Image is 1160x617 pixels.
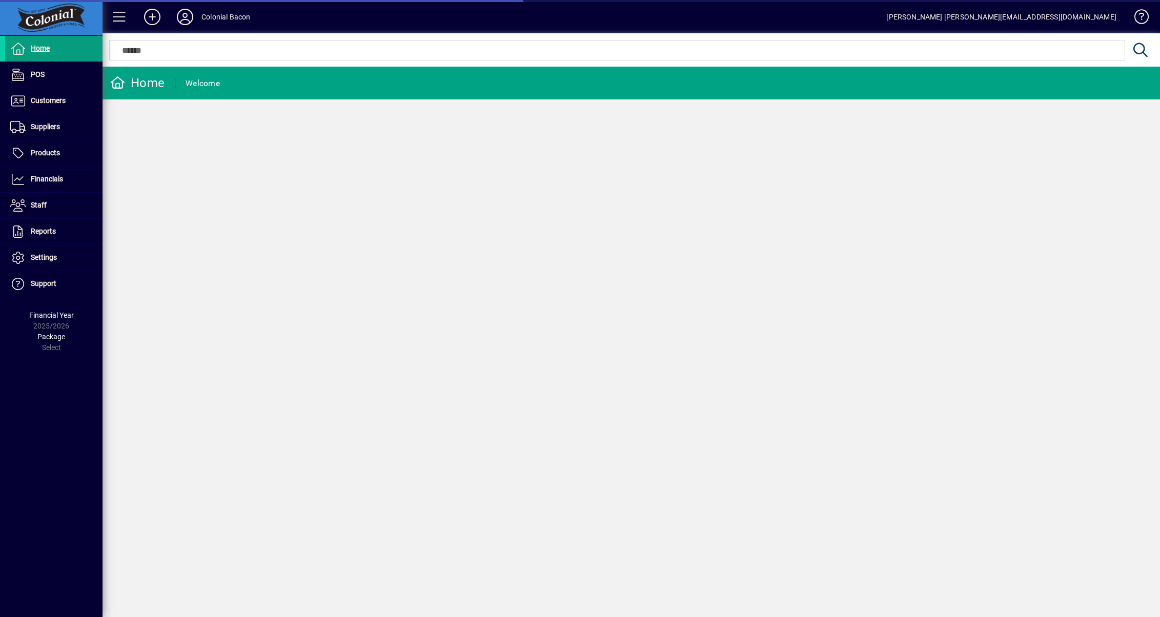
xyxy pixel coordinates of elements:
[5,88,103,114] a: Customers
[31,201,47,209] span: Staff
[31,70,45,78] span: POS
[5,167,103,192] a: Financials
[5,193,103,218] a: Staff
[886,9,1116,25] div: [PERSON_NAME] [PERSON_NAME][EMAIL_ADDRESS][DOMAIN_NAME]
[5,271,103,297] a: Support
[5,62,103,88] a: POS
[31,96,66,105] span: Customers
[31,279,56,287] span: Support
[5,114,103,140] a: Suppliers
[5,140,103,166] a: Products
[201,9,250,25] div: Colonial Bacon
[136,8,169,26] button: Add
[31,149,60,157] span: Products
[1127,2,1147,35] a: Knowledge Base
[37,333,65,341] span: Package
[29,311,74,319] span: Financial Year
[169,8,201,26] button: Profile
[5,245,103,271] a: Settings
[31,44,50,52] span: Home
[31,227,56,235] span: Reports
[186,75,220,92] div: Welcome
[5,219,103,244] a: Reports
[110,75,165,91] div: Home
[31,175,63,183] span: Financials
[31,122,60,131] span: Suppliers
[31,253,57,261] span: Settings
